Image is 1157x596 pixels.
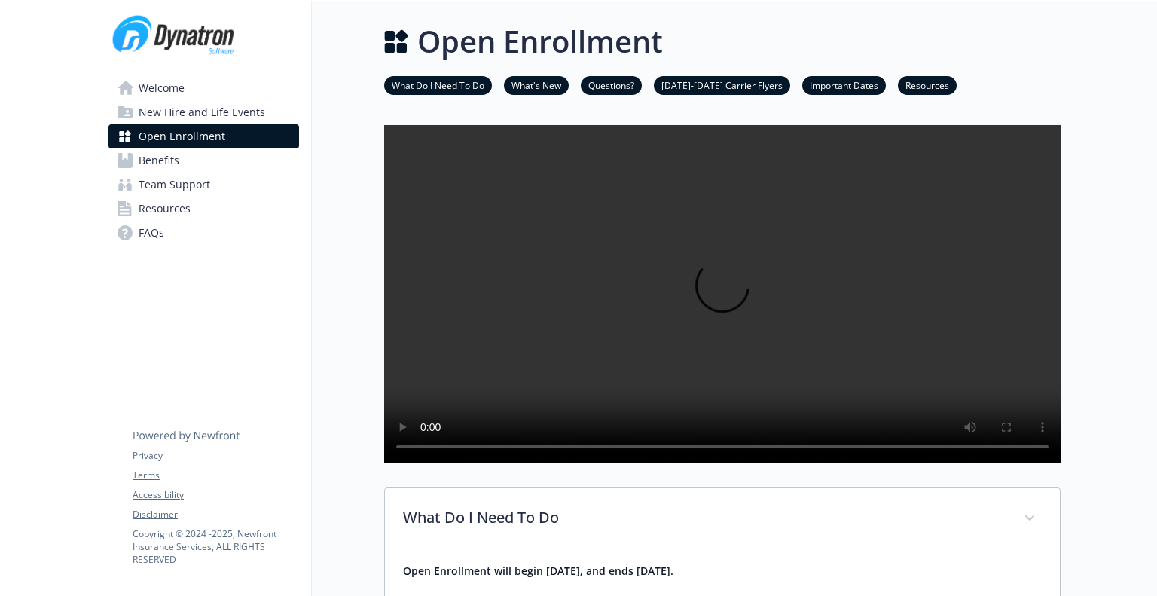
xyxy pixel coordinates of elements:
[417,19,663,64] h1: Open Enrollment
[654,78,790,92] a: [DATE]-[DATE] Carrier Flyers
[139,173,210,197] span: Team Support
[898,78,957,92] a: Resources
[403,564,673,578] strong: Open Enrollment will begin [DATE], and ends [DATE].
[384,78,492,92] a: What Do I Need To Do
[504,78,569,92] a: What's New
[139,100,265,124] span: New Hire and Life Events
[108,221,299,245] a: FAQs
[139,221,164,245] span: FAQs
[133,469,298,482] a: Terms
[139,124,225,148] span: Open Enrollment
[108,76,299,100] a: Welcome
[133,527,298,566] p: Copyright © 2024 - 2025 , Newfront Insurance Services, ALL RIGHTS RESERVED
[133,449,298,463] a: Privacy
[133,508,298,521] a: Disclaimer
[403,506,1006,529] p: What Do I Need To Do
[108,148,299,173] a: Benefits
[139,76,185,100] span: Welcome
[802,78,886,92] a: Important Dates
[108,124,299,148] a: Open Enrollment
[385,488,1060,550] div: What Do I Need To Do
[139,148,179,173] span: Benefits
[139,197,191,221] span: Resources
[581,78,642,92] a: Questions?
[108,100,299,124] a: New Hire and Life Events
[133,488,298,502] a: Accessibility
[108,173,299,197] a: Team Support
[108,197,299,221] a: Resources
